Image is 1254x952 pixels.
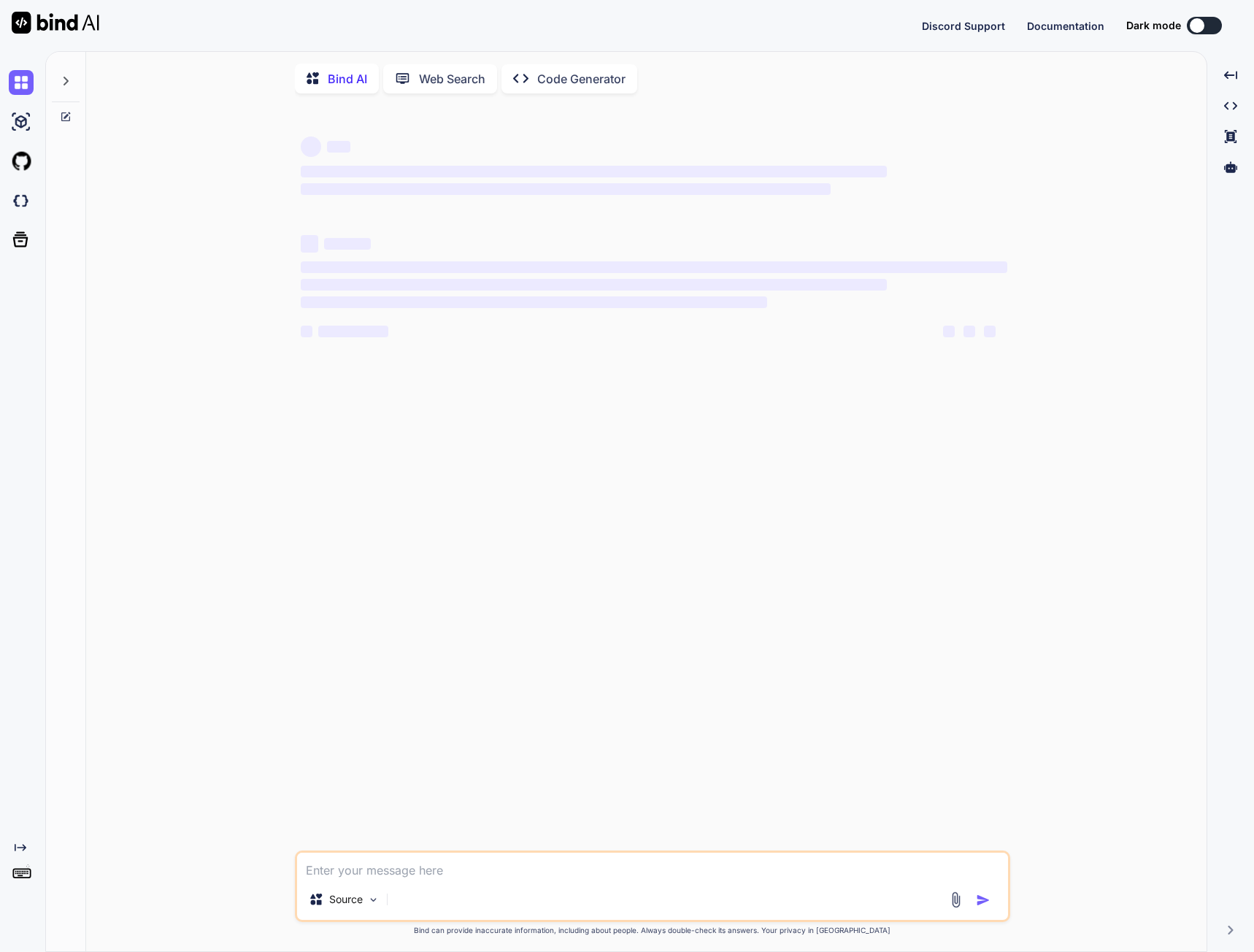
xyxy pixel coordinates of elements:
img: githubLight [9,149,34,174]
button: Documentation [1027,18,1104,34]
img: darkCloudIdeIcon [9,188,34,213]
span: Discord Support [922,20,1005,32]
button: Discord Support [922,18,1005,34]
span: Documentation [1027,20,1104,32]
span: ‌ [327,141,350,153]
span: ‌ [324,238,371,250]
span: ‌ [318,326,388,337]
p: Bind AI [328,70,367,88]
img: ai-studio [9,110,34,134]
span: ‌ [301,326,312,337]
p: Bind can provide inaccurate information, including about people. Always double-check its answers.... [295,925,1010,936]
span: ‌ [301,279,887,291]
span: ‌ [301,183,831,195]
span: ‌ [301,137,321,157]
p: Code Generator [537,70,626,88]
span: ‌ [301,166,887,177]
span: Dark mode [1126,18,1181,33]
span: ‌ [963,326,975,337]
span: ‌ [301,261,1007,273]
img: chat [9,70,34,95]
p: Web Search [419,70,485,88]
img: icon [976,893,990,907]
img: Bind AI [12,12,99,34]
img: attachment [947,891,964,908]
span: ‌ [301,296,767,308]
span: ‌ [301,235,318,253]
span: ‌ [984,326,996,337]
img: Pick Models [367,894,380,906]
p: Source [329,892,363,907]
span: ‌ [943,326,955,337]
